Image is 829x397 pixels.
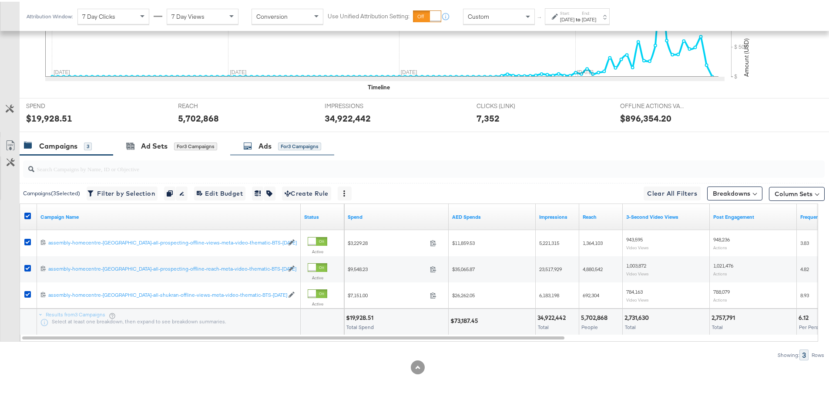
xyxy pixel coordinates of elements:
div: [DATE] [582,14,596,21]
div: 7,352 [477,110,500,123]
label: Active [308,273,327,279]
span: ↑ [536,15,544,18]
span: CLICKS (LINK) [477,100,542,109]
span: $7,151.00 [348,290,426,297]
div: Timeline [368,81,390,90]
span: People [581,322,598,329]
div: $73,187.45 [450,315,481,323]
span: SPEND [26,100,91,109]
label: Start: [560,9,574,14]
label: Active [308,247,327,253]
span: Clear All Filters [647,187,697,197]
span: 4.82 [800,264,809,271]
div: Rows [811,350,825,356]
span: $3,229.28 [348,238,426,244]
input: Search Campaigns by Name, ID or Objective [34,155,751,172]
div: 5,702,868 [581,312,610,320]
span: Custom [468,11,489,19]
a: assembly-homecentre-[GEOGRAPHIC_DATA]-all-prospecting-offline-reach-meta-video-thematic-BTS-[DATE] [48,264,284,271]
span: IMPRESSIONS [325,100,390,109]
div: assembly-homecentre-[GEOGRAPHIC_DATA]-all-prospecting-offline-reach-meta-video-thematic-BTS-[DATE] [48,264,284,271]
button: Clear All Filters [644,185,701,199]
span: OFFLINE ACTIONS VALUE [620,100,685,109]
div: 5,702,868 [178,110,219,123]
strong: to [574,14,582,21]
span: Edit Budget [197,187,243,197]
span: 8.93 [800,290,809,297]
a: assembly-homecentre-[GEOGRAPHIC_DATA]-all-shukran-offline-views-meta-video-thematic-BTS-[DATE] [48,290,284,297]
button: Create Rule [282,185,331,199]
span: $9,548.23 [348,264,426,271]
a: The number of times your video was viewed for 3 seconds or more. [626,212,706,219]
a: The total amount spent to date. [348,212,445,219]
div: Campaigns [39,139,77,149]
sub: Actions [713,243,727,248]
div: $896,354.20 [620,110,671,123]
span: Conversion [256,11,288,19]
a: 3.6725 [452,212,532,219]
span: Create Rule [285,187,329,197]
div: 34,922,442 [537,312,568,320]
span: 692,304 [583,290,599,297]
a: The number of actions related to your Page's posts as a result of your ad. [713,212,793,219]
span: 7 Day Views [171,11,205,19]
label: Active [308,299,327,305]
span: Filter by Selection [89,187,155,197]
span: 1,021,476 [713,261,733,267]
div: Attribution Window: [26,12,73,18]
div: Ads [258,139,272,149]
span: 788,079 [713,287,730,293]
span: Total [538,322,549,329]
div: 6.12 [799,312,811,320]
span: 4,880,542 [583,264,603,271]
button: Filter by Selection [87,185,158,199]
span: Per Person [799,322,825,329]
span: 943,595 [626,234,643,241]
a: The number of times your ad was served. On mobile apps an ad is counted as served the first time ... [539,212,576,219]
div: 3 [799,348,809,359]
sub: Video Views [626,269,649,275]
span: $35,065.87 [452,264,475,271]
span: 7 Day Clicks [82,11,115,19]
div: for 3 Campaigns [278,141,321,149]
div: Campaigns ( 3 Selected) [23,188,80,196]
div: 2,731,630 [624,312,651,320]
div: $19,928.51 [346,312,376,320]
span: 6,183,198 [539,290,559,297]
span: 948,236 [713,234,730,241]
div: 3 [84,141,92,149]
div: $19,928.51 [26,110,72,123]
div: 2,757,791 [712,312,738,320]
div: 34,922,442 [325,110,371,123]
button: Edit Budget [194,185,245,199]
span: 23,517,929 [539,264,562,271]
div: assembly-homecentre-[GEOGRAPHIC_DATA]-all-shukran-offline-views-meta-video-thematic-BTS-[DATE] [48,290,284,297]
button: Breakdowns [707,185,762,199]
button: Column Sets [769,185,825,199]
div: assembly-homecentre-[GEOGRAPHIC_DATA]-all-prospecting-offline-views-meta-video-thematic-BTS-[DATE] [48,238,284,244]
label: End: [582,9,596,14]
a: Your campaign name. [40,212,297,219]
div: Showing: [777,350,799,356]
span: Total [625,322,636,329]
span: 1,364,103 [583,238,603,244]
span: 5,221,315 [539,238,559,244]
a: The number of people your ad was served to. [583,212,619,219]
sub: Actions [713,295,727,301]
text: Amount (USD) [742,37,750,75]
div: [DATE] [560,14,574,21]
sub: Actions [713,269,727,275]
span: REACH [178,100,243,109]
span: 784,163 [626,287,643,293]
span: 3.83 [800,238,809,244]
div: Ad Sets [141,139,168,149]
span: Total [712,322,723,329]
sub: Video Views [626,295,649,301]
label: Use Unified Attribution Setting: [328,10,409,19]
a: Shows the current state of your Ad Campaign. [304,212,341,219]
sub: Video Views [626,243,649,248]
a: assembly-homecentre-[GEOGRAPHIC_DATA]-all-prospecting-offline-views-meta-video-thematic-BTS-[DATE] [48,238,284,245]
span: 1,003,872 [626,261,646,267]
span: $11,859.53 [452,238,475,244]
span: Total Spend [346,322,374,329]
